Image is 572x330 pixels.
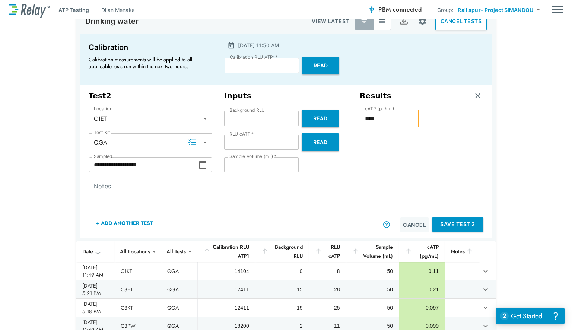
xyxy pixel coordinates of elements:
div: 12411 [204,304,249,311]
button: expand row [479,265,492,277]
div: 8 [315,267,340,275]
div: 18200 [204,322,249,330]
div: 50 [352,322,393,330]
img: Settings Icon [418,17,427,26]
div: Sample Volume (mL) [352,242,393,260]
iframe: Resource center [496,308,565,324]
label: RLU cATP [229,131,254,137]
div: Calibration RLU ATP1 [203,242,249,260]
button: + Add Another Test [89,214,161,232]
td: QGA [161,262,197,280]
button: Export [395,12,413,30]
div: All Locations [115,244,155,259]
label: Sample Volume (mL) [229,154,276,159]
img: Latest [360,18,368,25]
h3: Inputs [224,91,348,101]
p: VIEW LATEST [312,17,349,26]
div: RLU cATP [315,242,340,260]
div: 11 [315,322,340,330]
img: Connected Icon [368,6,375,13]
div: Background RLU [261,242,303,260]
div: [DATE] 5:18 PM [82,300,109,315]
div: QGA [89,135,212,150]
label: Location [94,106,112,111]
p: Dilan Menaka [101,6,135,14]
img: Export Icon [399,17,409,26]
h3: Results [360,91,391,101]
div: 50 [352,286,393,293]
span: connected [393,5,422,14]
div: 0.097 [405,304,439,311]
img: View All [378,18,386,25]
div: [DATE] 11:49 AM [82,264,109,279]
div: 15 [261,286,303,293]
div: 14104 [204,267,249,275]
div: cATP (pg/mL) [405,242,439,260]
button: Read [302,133,339,151]
img: Remove [474,92,482,99]
span: PBM [378,4,422,15]
p: [DATE] 11:50 AM [238,41,279,49]
label: cATP (pg/mL) [365,106,394,111]
button: Cancel [400,217,429,232]
td: C3KT [115,299,161,317]
p: ATP Testing [58,6,89,14]
div: C1ET [89,111,212,126]
label: Test Kit [94,130,110,135]
p: Group: [437,6,454,14]
div: 0.099 [405,322,439,330]
h3: Test 2 [89,91,212,101]
td: QGA [161,299,197,317]
button: PBM connected [365,2,425,17]
div: 0.11 [405,267,439,275]
div: 2 [261,322,303,330]
button: Read [302,57,339,74]
label: Background RLU [229,108,265,113]
img: Drawer Icon [552,3,563,17]
p: Drinking water [85,17,139,26]
label: Calibration RLU ATP1 [230,55,278,60]
img: Calender Icon [228,42,235,49]
button: CANCEL TESTS [435,12,487,30]
div: 0 [261,267,303,275]
img: LuminUltra Relay [9,2,50,18]
div: Notes [451,247,473,256]
div: 50 [352,267,393,275]
button: expand row [479,301,492,314]
div: 12411 [204,286,249,293]
div: 28 [315,286,340,293]
button: Main menu [552,3,563,17]
button: expand row [479,283,492,296]
input: Choose date, selected date is Oct 8, 2025 [89,157,198,172]
div: All Tests [161,244,191,259]
p: Calibration [89,41,211,53]
td: C3ET [115,280,161,298]
div: 25 [315,304,340,311]
div: 50 [352,304,393,311]
td: QGA [161,280,197,298]
label: Sampled [94,154,112,159]
button: Save Test 2 [432,217,483,232]
div: 19 [261,304,303,311]
div: 0.21 [405,286,439,293]
p: Calibration measurements will be applied to all applicable tests run within the next two hours. [89,56,208,70]
th: Date [76,241,115,262]
button: Read [302,110,339,127]
div: [DATE] 5:21 PM [82,282,109,297]
button: Site setup [413,12,432,31]
td: C1KT [115,262,161,280]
